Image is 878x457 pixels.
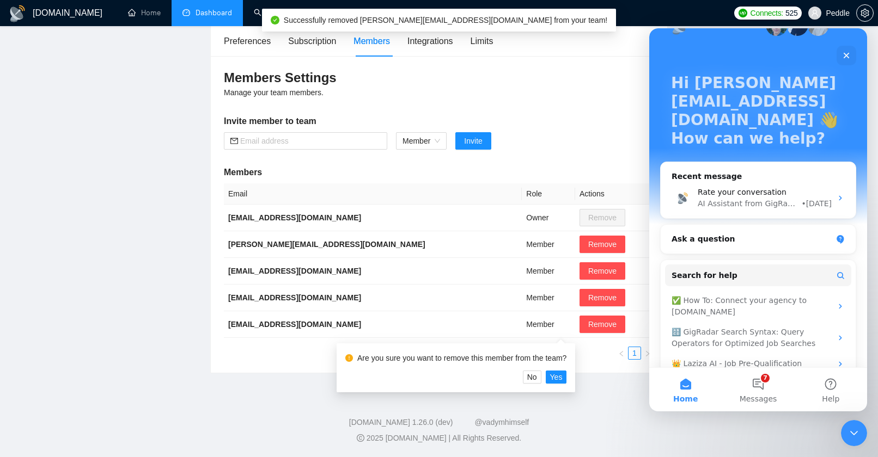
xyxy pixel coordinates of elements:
[615,347,628,360] li: Previous Page
[644,350,651,357] span: right
[403,133,440,149] span: Member
[751,7,783,19] span: Connects:
[588,238,617,250] span: Remove
[182,8,232,17] a: dashboardDashboard
[588,292,617,304] span: Remove
[522,285,575,311] td: Member
[522,231,575,258] td: Member
[9,5,26,22] img: logo
[228,293,361,302] b: [EMAIL_ADDRESS][DOMAIN_NAME]
[128,8,161,17] a: homeHome
[856,9,874,17] a: setting
[228,240,425,249] b: [PERSON_NAME][EMAIL_ADDRESS][DOMAIN_NAME]
[811,9,819,17] span: user
[856,4,874,22] button: setting
[353,34,390,48] div: Members
[641,347,654,360] li: Next Page
[224,183,522,205] th: Email
[228,213,361,222] b: [EMAIL_ADDRESS][DOMAIN_NAME]
[349,418,453,427] a: [DOMAIN_NAME] 1.26.0 (dev)
[629,347,641,359] a: 1
[522,205,575,231] td: Owner
[575,183,654,205] th: Actions
[284,16,607,24] span: Successfully removed [PERSON_NAME][EMAIL_ADDRESS][DOMAIN_NAME] from your team!
[224,69,654,87] h3: Members Settings
[649,28,867,411] iframe: Intercom live chat
[288,34,336,48] div: Subscription
[580,236,625,253] button: Remove
[580,316,625,333] button: Remove
[522,311,575,338] td: Member
[522,183,575,205] th: Role
[9,433,869,444] div: 2025 [DOMAIN_NAME] | All Rights Reserved.
[580,289,625,306] button: Remove
[739,9,747,17] img: upwork-logo.png
[615,347,628,360] button: left
[588,318,617,330] span: Remove
[407,34,453,48] div: Integrations
[230,137,238,145] span: mail
[588,265,617,277] span: Remove
[641,347,654,360] button: right
[464,135,482,147] span: Invite
[628,347,641,360] li: 1
[841,420,867,446] iframe: Intercom live chat
[228,320,361,329] b: [EMAIL_ADDRESS][DOMAIN_NAME]
[271,16,279,24] span: check-circle
[224,115,654,128] h5: Invite member to team
[618,350,625,357] span: left
[254,8,294,17] a: searchScanner
[785,7,797,19] span: 525
[522,258,575,285] td: Member
[224,88,324,97] span: Manage your team members.
[474,418,529,427] a: @vadymhimself
[240,135,381,147] input: Email address
[224,34,271,48] div: Preferences
[357,434,364,442] span: copyright
[580,262,625,280] button: Remove
[455,132,491,150] button: Invite
[224,166,654,179] h5: Members
[228,267,361,275] b: [EMAIL_ADDRESS][DOMAIN_NAME]
[471,34,493,48] div: Limits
